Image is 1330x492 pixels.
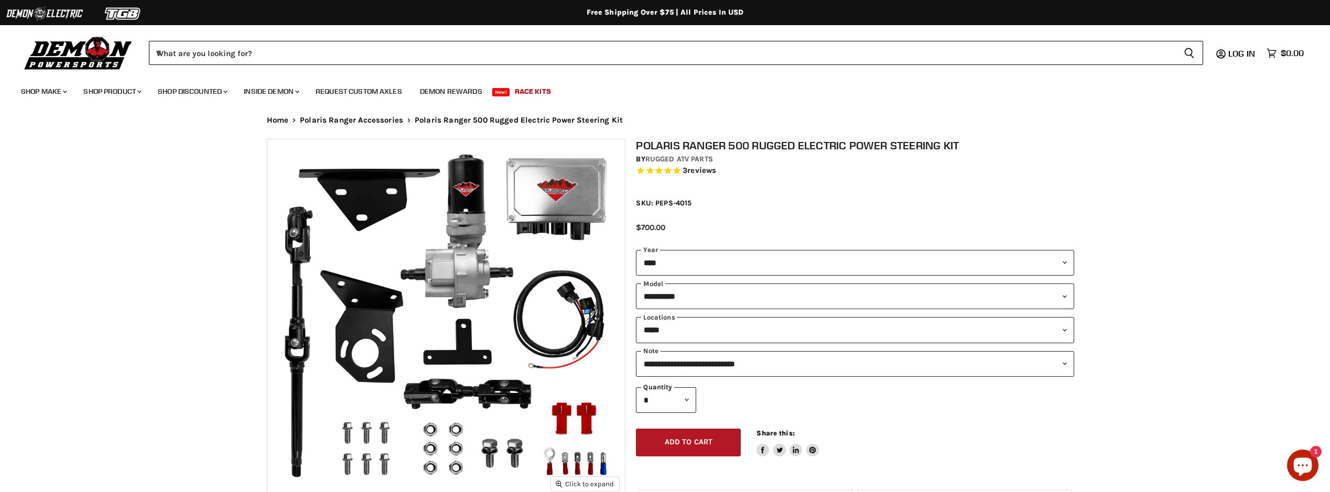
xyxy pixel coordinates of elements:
select: keys [636,317,1074,343]
a: Rugged ATV Parts [645,155,713,163]
a: Race Kits [507,81,559,102]
div: by [636,154,1074,165]
nav: Breadcrumbs [246,116,1085,125]
form: Product [149,41,1203,65]
img: Demon Electric Logo 2 [5,4,84,24]
img: TGB Logo 2 [84,4,163,24]
a: Request Custom Axles [308,81,410,102]
div: Free Shipping Over $75 | All Prices In USD [246,8,1085,17]
a: Shop Product [75,81,148,102]
a: Shop Discounted [150,81,234,102]
span: reviews [687,166,716,175]
h1: Polaris Ranger 500 Rugged Electric Power Steering Kit [636,139,1074,152]
img: Demon Powersports [21,34,136,71]
button: Add to cart [636,429,741,456]
a: Shop Make [13,81,73,102]
input: When autocomplete results are available use up and down arrows to review and enter to select [149,41,1175,65]
span: Click to expand [556,480,614,488]
span: 3 reviews [683,166,716,175]
a: Inside Demon [236,81,306,102]
a: Log in [1224,49,1261,58]
select: Quantity [636,387,696,413]
span: Log in [1228,48,1255,59]
a: Home [267,116,289,125]
a: $0.00 [1261,46,1309,61]
a: Demon Rewards [412,81,490,102]
select: year [636,250,1074,276]
ul: Main menu [13,76,1301,102]
span: Polaris Ranger 500 Rugged Electric Power Steering Kit [415,116,623,125]
button: Search [1175,41,1203,65]
span: Share this: [756,429,794,437]
button: Click to expand [551,477,619,491]
span: Add to cart [665,438,713,446]
span: $700.00 [636,223,665,232]
select: modal-name [636,283,1074,309]
span: $0.00 [1281,48,1304,58]
span: New! [492,88,510,96]
div: SKU: PEPS-4015 [636,198,1074,209]
select: keys [636,351,1074,377]
a: Polaris Ranger Accessories [300,116,403,125]
aside: Share this: [756,429,819,456]
span: Rated 4.7 out of 5 stars 3 reviews [636,166,1074,177]
inbox-online-store-chat: Shopify online store chat [1284,450,1322,484]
